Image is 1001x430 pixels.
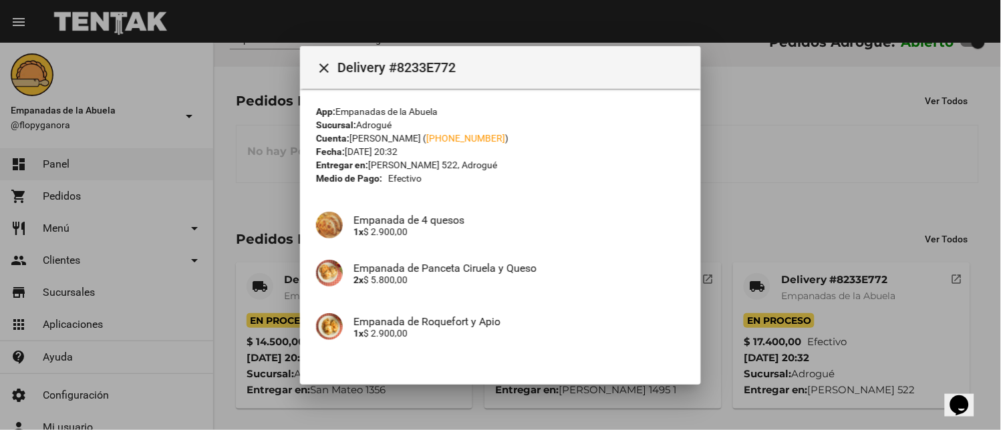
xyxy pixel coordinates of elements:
[353,368,685,381] h4: Empanada de [PERSON_NAME]
[353,261,685,274] h4: Empanada de Panceta Ciruela y Queso
[316,160,368,170] strong: Entregar en:
[316,60,332,76] mat-icon: Cerrar
[353,274,685,284] p: $ 5.800,00
[316,172,382,185] strong: Medio de Pago:
[311,54,337,81] button: Cerrar
[337,57,690,78] span: Delivery #8233E772
[316,313,343,340] img: d59fadef-f63f-4083-8943-9e902174ec49.jpg
[353,226,685,236] p: $ 2.900,00
[945,377,988,417] iframe: chat widget
[388,172,422,185] span: Efectivo
[353,314,685,327] h4: Empanada de Roquefort y Apio
[316,106,335,117] strong: App:
[353,274,364,284] b: 2x
[316,260,343,286] img: a07d0382-12a7-4aaa-a9a8-9d363701184e.jpg
[316,120,356,130] strong: Sucursal:
[353,327,685,338] p: $ 2.900,00
[316,133,349,144] strong: Cuenta:
[316,158,685,172] div: [PERSON_NAME] 522, Adrogué
[316,146,345,157] strong: Fecha:
[316,145,685,158] div: [DATE] 20:32
[426,133,505,144] a: [PHONE_NUMBER]
[353,213,685,226] h4: Empanada de 4 quesos
[316,105,685,118] div: Empanadas de la Abuela
[316,132,685,145] div: [PERSON_NAME] ( )
[353,226,364,236] b: 1x
[316,212,343,238] img: 363ca94e-5ed4-4755-8df0-ca7d50f4a994.jpg
[316,118,685,132] div: Adrogué
[353,327,364,338] b: 1x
